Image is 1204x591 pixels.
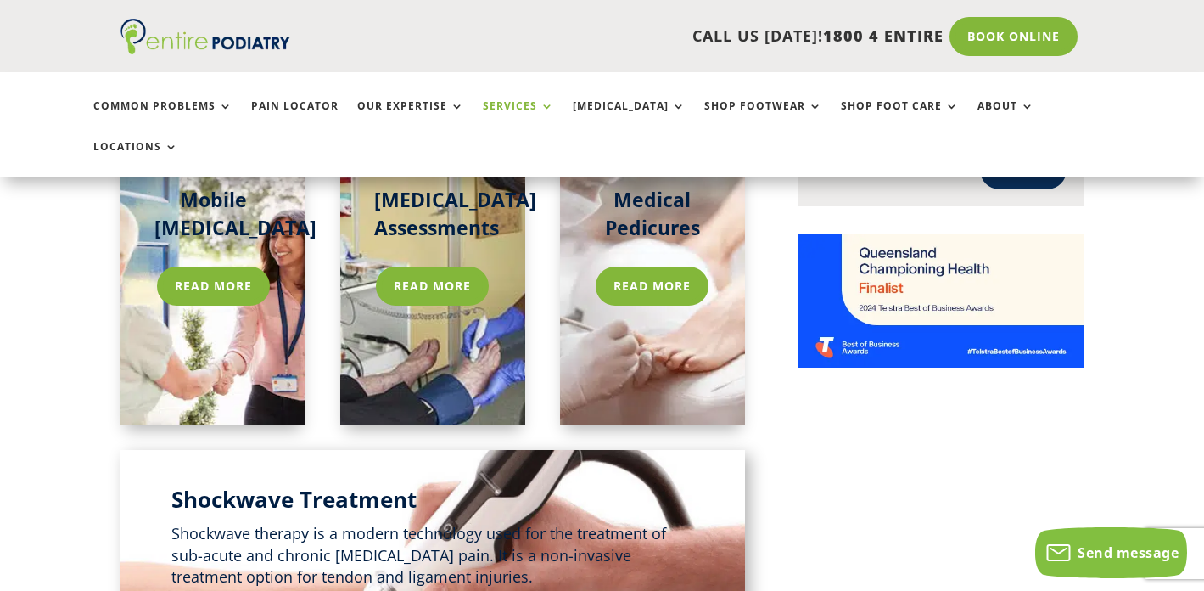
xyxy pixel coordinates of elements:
[798,234,1084,369] img: Telstra Business Awards QLD State Finalist - Championing Health Category
[704,100,822,137] a: Shop Footwear
[977,100,1034,137] a: About
[483,100,554,137] a: Services
[374,186,491,249] h2: [MEDICAL_DATA] Assessments
[93,100,232,137] a: Common Problems
[376,267,489,306] a: Read more
[823,25,944,46] span: 1800 4 ENTIRE
[594,186,711,249] h2: Medical Pedicures
[120,19,290,54] img: logo (1)
[154,186,272,249] h2: Mobile [MEDICAL_DATA]
[573,100,686,137] a: [MEDICAL_DATA]
[157,267,270,306] a: Read more
[798,354,1084,371] a: Telstra Business Awards QLD State Finalist - Championing Health Category
[357,100,464,137] a: Our Expertise
[251,100,339,137] a: Pain Locator
[1035,527,1187,578] button: Send message
[120,41,290,58] a: Entire Podiatry
[171,484,694,523] h2: Shockwave Treatment
[1078,543,1179,562] span: Send message
[841,100,959,137] a: Shop Foot Care
[93,141,178,177] a: Locations
[949,17,1078,56] a: Book Online
[171,523,694,588] p: Shockwave therapy is a modern technology used for the treatment of sub-acute and chronic [MEDICAL...
[596,267,708,306] a: Read more
[341,25,944,48] p: CALL US [DATE]!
